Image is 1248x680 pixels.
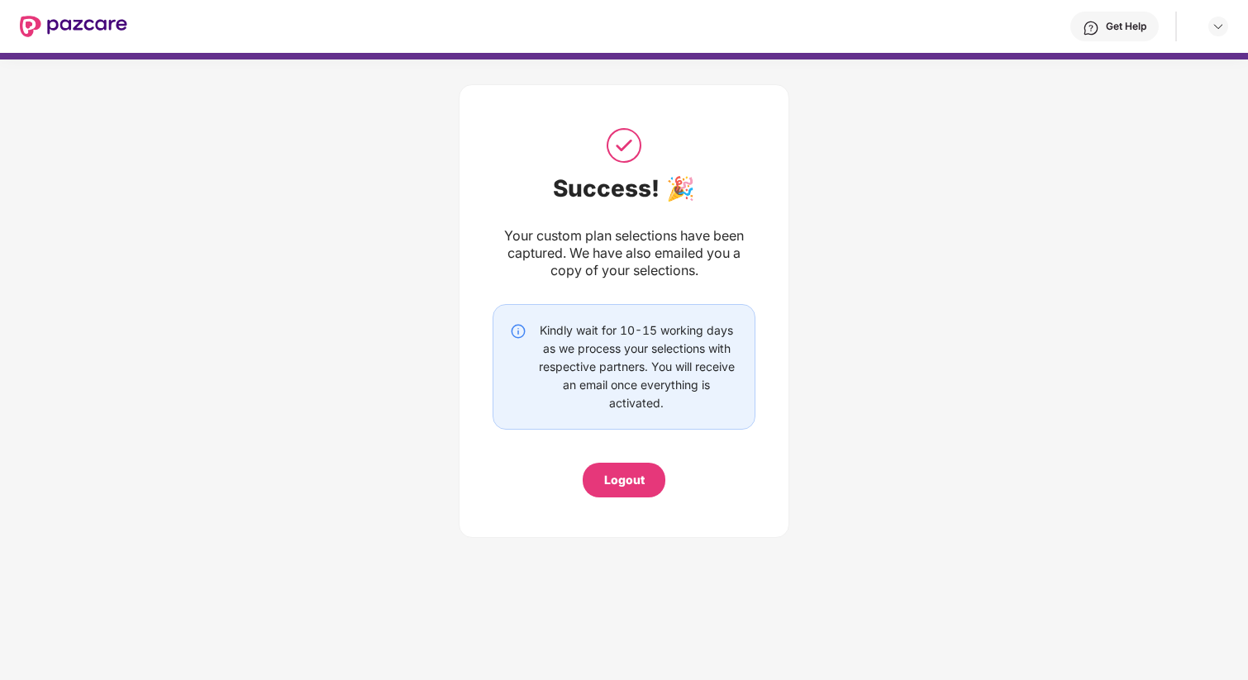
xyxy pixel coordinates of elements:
div: Your custom plan selections have been captured. We have also emailed you a copy of your selections. [493,227,755,279]
div: Get Help [1106,20,1146,33]
div: Kindly wait for 10-15 working days as we process your selections with respective partners. You wi... [535,321,738,412]
div: Logout [604,471,645,489]
img: svg+xml;base64,PHN2ZyBpZD0iSW5mby0yMHgyMCIgeG1sbnM9Imh0dHA6Ly93d3cudzMub3JnLzIwMDAvc3ZnIiB3aWR0aD... [510,323,526,340]
img: svg+xml;base64,PHN2ZyBpZD0iRHJvcGRvd24tMzJ4MzIiIHhtbG5zPSJodHRwOi8vd3d3LnczLm9yZy8yMDAwL3N2ZyIgd2... [1212,20,1225,33]
img: New Pazcare Logo [20,16,127,37]
img: svg+xml;base64,PHN2ZyBpZD0iSGVscC0zMngzMiIgeG1sbnM9Imh0dHA6Ly93d3cudzMub3JnLzIwMDAvc3ZnIiB3aWR0aD... [1083,20,1099,36]
img: svg+xml;base64,PHN2ZyB3aWR0aD0iNTAiIGhlaWdodD0iNTAiIHZpZXdCb3g9IjAgMCA1MCA1MCIgZmlsbD0ibm9uZSIgeG... [603,125,645,166]
div: Success! 🎉 [493,174,755,202]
